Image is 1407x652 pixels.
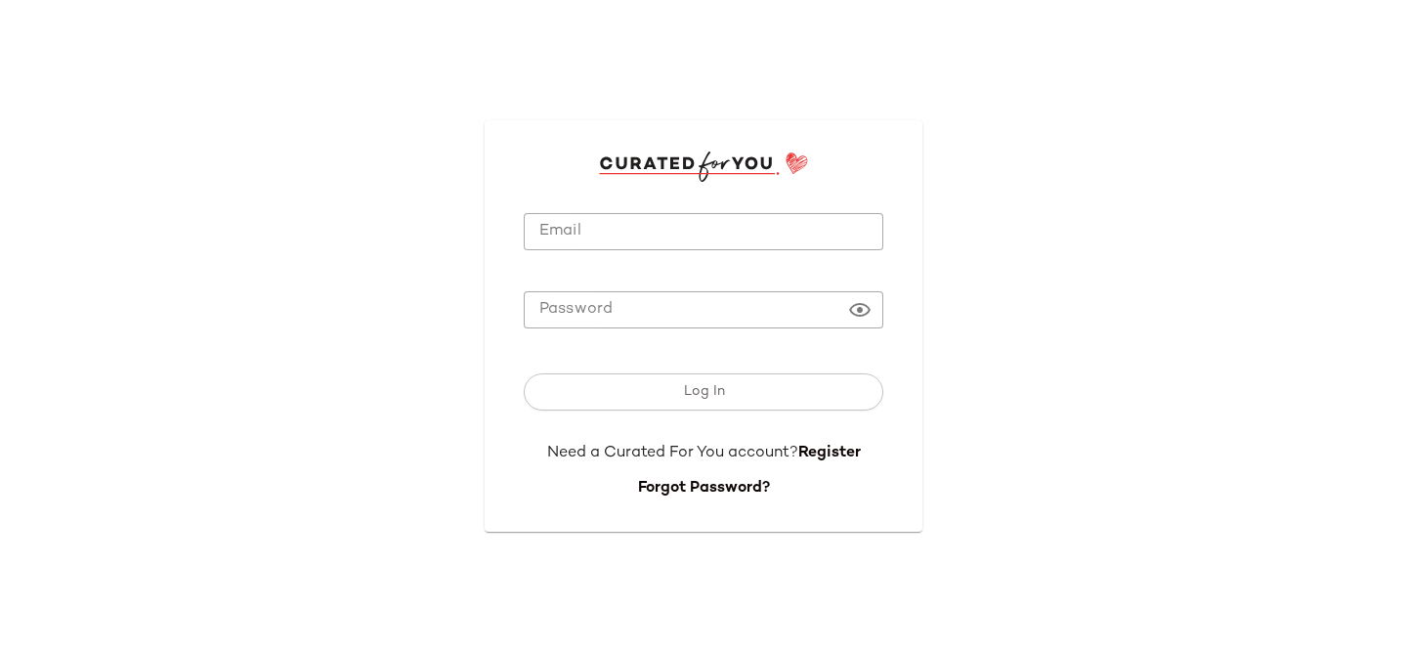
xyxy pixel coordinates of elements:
[798,445,861,461] a: Register
[547,445,798,461] span: Need a Curated For You account?
[638,480,770,497] a: Forgot Password?
[682,384,724,400] span: Log In
[599,152,809,181] img: cfy_login_logo.DGdB1djN.svg
[524,373,883,411] button: Log In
